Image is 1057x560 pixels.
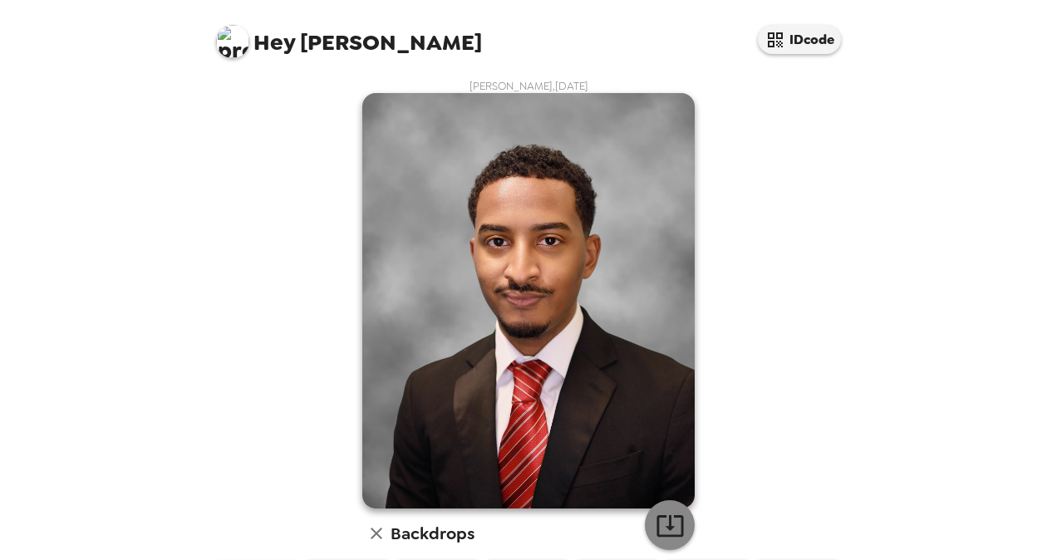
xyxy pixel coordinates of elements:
[216,17,482,54] span: [PERSON_NAME]
[470,79,588,93] span: [PERSON_NAME] , [DATE]
[362,93,695,508] img: user
[391,520,474,547] h6: Backdrops
[216,25,249,58] img: profile pic
[758,25,841,54] button: IDcode
[253,27,295,57] span: Hey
